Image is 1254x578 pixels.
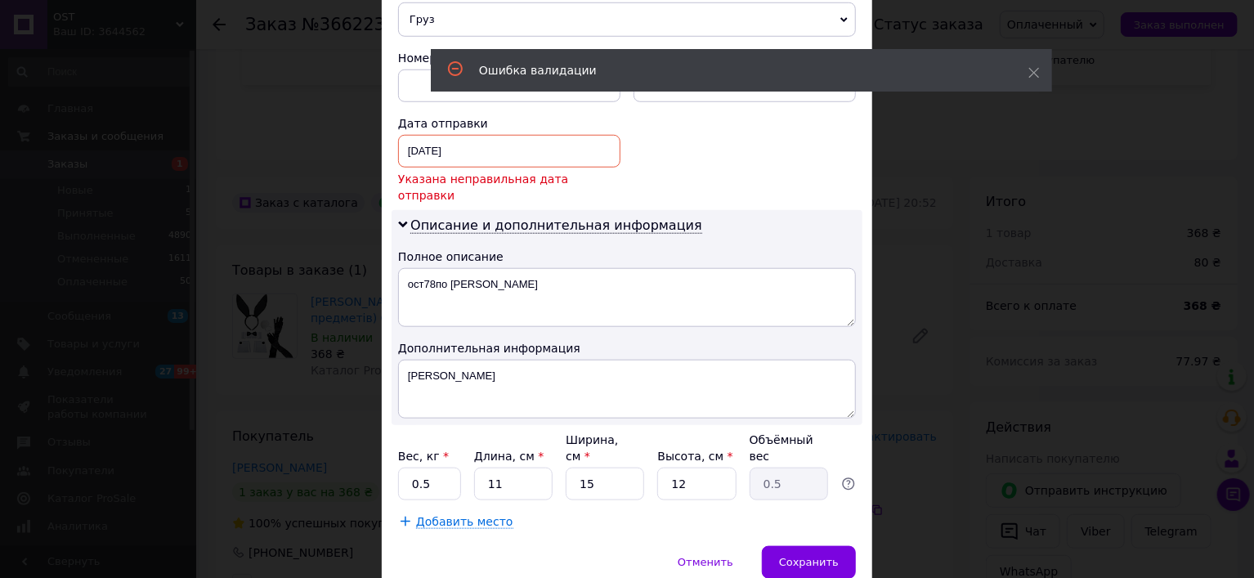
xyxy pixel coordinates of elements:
label: Вес, кг [398,450,449,463]
div: Объёмный вес [750,432,828,464]
div: Ошибка валидации [479,62,988,78]
span: Сохранить [779,556,839,568]
span: Груз [398,2,856,37]
span: Указана неправильная дата отправки [398,171,620,204]
span: Отменить [678,556,733,568]
label: Ширина, см [566,433,618,463]
span: Описание и дополнительная информация [410,217,702,234]
textarea: [PERSON_NAME] [398,360,856,419]
div: Дополнительная информация [398,340,856,356]
div: Дата отправки [398,115,620,132]
label: Высота, см [657,450,732,463]
div: Полное описание [398,249,856,265]
label: Длина, см [474,450,544,463]
span: Добавить место [416,515,513,529]
textarea: ост78по [PERSON_NAME] [398,268,856,327]
div: Номер упаковки (не обязательно) [398,50,620,66]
